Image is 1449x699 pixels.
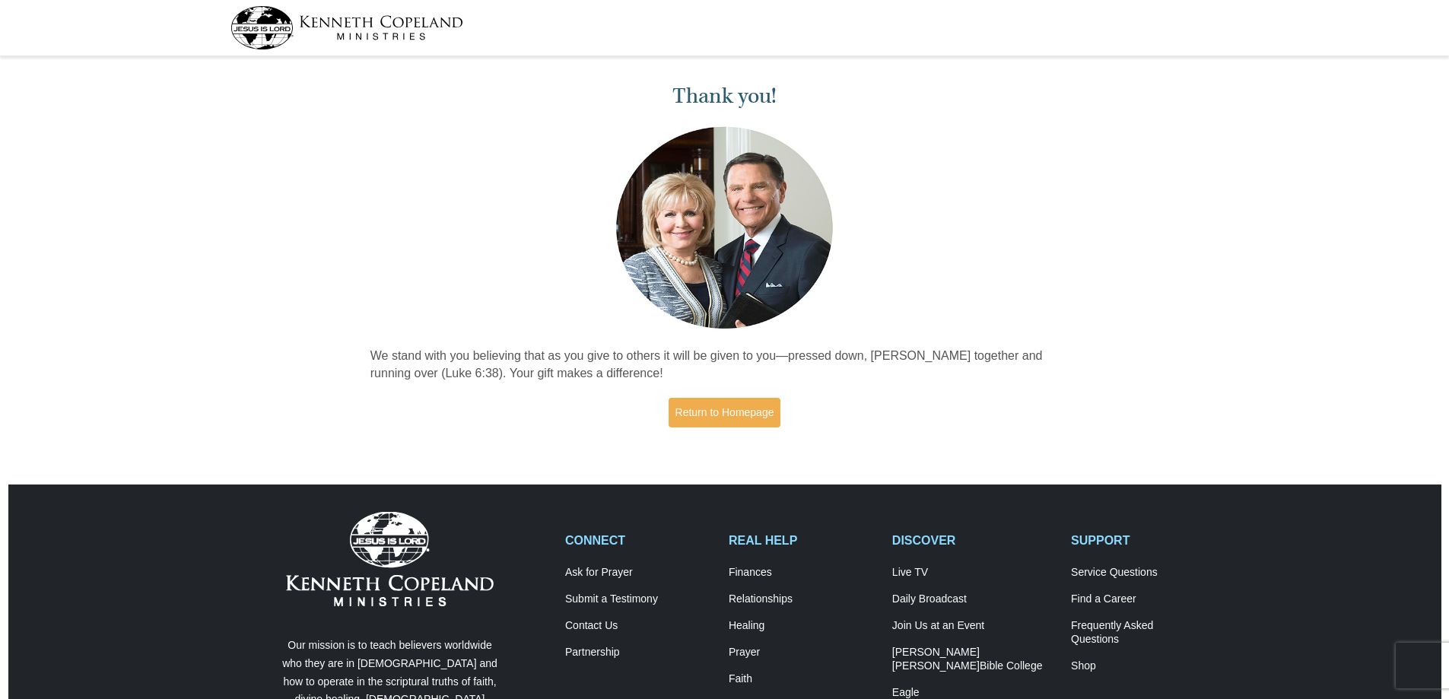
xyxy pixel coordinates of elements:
[729,672,876,686] a: Faith
[1071,659,1219,673] a: Shop
[729,619,876,633] a: Healing
[729,533,876,548] h2: REAL HELP
[892,533,1055,548] h2: DISCOVER
[892,566,1055,580] a: Live TV
[729,593,876,606] a: Relationships
[286,512,494,606] img: Kenneth Copeland Ministries
[612,123,837,332] img: Kenneth and Gloria
[892,593,1055,606] a: Daily Broadcast
[370,348,1079,383] p: We stand with you believing that as you give to others it will be given to you—pressed down, [PER...
[565,593,713,606] a: Submit a Testimony
[565,566,713,580] a: Ask for Prayer
[892,646,1055,673] a: [PERSON_NAME] [PERSON_NAME]Bible College
[1071,533,1219,548] h2: SUPPORT
[1071,593,1219,606] a: Find a Career
[980,659,1043,672] span: Bible College
[892,619,1055,633] a: Join Us at an Event
[370,84,1079,109] h1: Thank you!
[669,398,781,427] a: Return to Homepage
[1071,619,1219,647] a: Frequently AskedQuestions
[230,6,463,49] img: kcm-header-logo.svg
[729,566,876,580] a: Finances
[1071,566,1219,580] a: Service Questions
[565,533,713,548] h2: CONNECT
[565,619,713,633] a: Contact Us
[565,646,713,659] a: Partnership
[729,646,876,659] a: Prayer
